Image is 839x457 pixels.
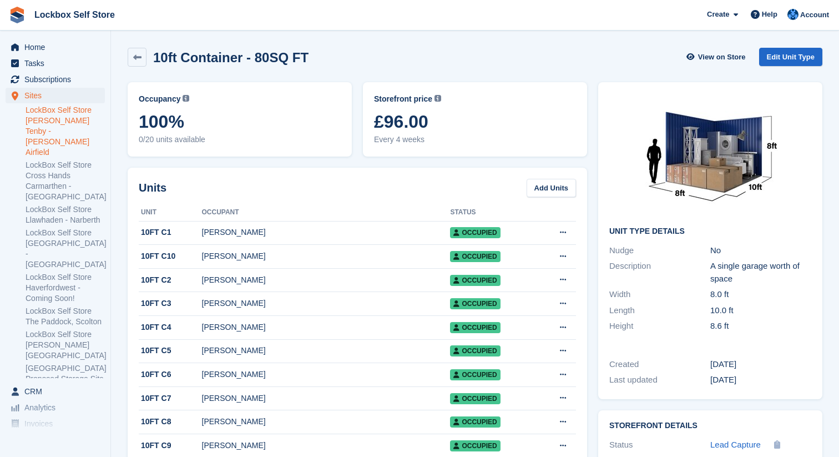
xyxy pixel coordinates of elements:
a: LockBox Self Store Llawhaden - Narberth [26,204,105,225]
div: Height [609,320,710,333]
a: View on Store [685,48,750,66]
a: menu [6,88,105,103]
div: 10FT C9 [139,440,202,451]
a: menu [6,39,105,55]
span: Occupied [450,416,500,428]
span: Help [762,9,777,20]
div: 10FT C1 [139,227,202,238]
span: Occupied [450,440,500,451]
div: Width [609,288,710,301]
span: 100% [139,112,341,132]
span: Occupied [450,345,500,356]
span: Home [24,39,91,55]
a: LockBox Self Store [PERSON_NAME] Tenby - [PERSON_NAME] Airfield [26,105,105,158]
a: menu [6,56,105,71]
a: menu [6,72,105,87]
span: Create [707,9,729,20]
a: Lockbox Self Store [30,6,119,24]
span: Account [800,9,829,21]
a: menu [6,384,105,399]
div: [DATE] [710,374,811,386]
div: No [710,244,811,257]
a: LockBox Self Store [GEOGRAPHIC_DATA] - [GEOGRAPHIC_DATA] [26,228,105,270]
div: Status [609,439,710,451]
span: Occupied [450,369,500,380]
div: 10FT C10 [139,250,202,262]
a: menu [6,416,105,431]
div: [PERSON_NAME] [202,298,451,309]
div: [PERSON_NAME] [202,416,451,428]
div: Nudge [609,244,710,257]
h2: Unit Type details [609,227,811,236]
span: Lead Capture [710,440,761,449]
div: [PERSON_NAME] [202,322,451,333]
a: LockBox Self Store The Paddock, Scolton [26,306,105,327]
a: menu [6,400,105,415]
div: A single garage worth of space [710,260,811,285]
span: Every 4 weeks [374,134,576,145]
div: 8.6 ft [710,320,811,333]
img: 10-ft-container%20(1).jpg [627,93,793,218]
div: Description [609,260,710,285]
div: [PERSON_NAME] [202,369,451,380]
div: Length [609,304,710,317]
h2: Units [139,179,166,196]
span: Invoices [24,416,91,431]
div: 10FT C6 [139,369,202,380]
span: Occupied [450,275,500,286]
div: [PERSON_NAME] [202,227,451,238]
span: Storefront price [374,93,432,105]
h2: Storefront Details [609,421,811,430]
span: Occupied [450,251,500,262]
div: 10FT C2 [139,274,202,286]
div: [PERSON_NAME] [202,274,451,286]
img: Naomi Davies [787,9,798,20]
div: 10.0 ft [710,304,811,317]
img: icon-info-grey-7440780725fd019a000dd9b08b2336e03edf1995a4989e88bcd33f0948082b44.svg [183,95,189,102]
div: 10FT C5 [139,345,202,356]
span: Occupied [450,298,500,309]
div: Created [609,358,710,371]
span: View on Store [698,52,746,63]
span: Pricing [24,432,91,448]
div: 10FT C4 [139,322,202,333]
div: [PERSON_NAME] [202,250,451,262]
a: Edit Unit Type [759,48,822,66]
a: LockBox Self Store [PERSON_NAME][GEOGRAPHIC_DATA] [26,329,105,361]
div: [PERSON_NAME] [202,393,451,404]
div: [PERSON_NAME] [202,345,451,356]
a: Add Units [527,179,576,197]
a: [GEOGRAPHIC_DATA] Proposed Storage Site [26,363,105,384]
a: LockBox Self Store Cross Hands Carmarthen - [GEOGRAPHIC_DATA] [26,160,105,202]
th: Status [450,204,536,222]
div: [DATE] [710,358,811,371]
div: [PERSON_NAME] [202,440,451,451]
span: Sites [24,88,91,103]
span: Subscriptions [24,72,91,87]
img: icon-info-grey-7440780725fd019a000dd9b08b2336e03edf1995a4989e88bcd33f0948082b44.svg [434,95,441,102]
a: LockBox Self Store Haverfordwest - Coming Soon! [26,272,105,304]
a: menu [6,432,105,448]
span: Tasks [24,56,91,71]
th: Occupant [202,204,451,222]
h2: 10ft Container - 80SQ FT [153,50,309,65]
a: Lead Capture [710,439,761,451]
span: Occupied [450,227,500,238]
span: Occupancy [139,93,180,105]
th: Unit [139,204,202,222]
span: Occupied [450,393,500,404]
span: £96.00 [374,112,576,132]
div: 10FT C7 [139,393,202,404]
div: 10FT C8 [139,416,202,428]
span: Occupied [450,322,500,333]
div: 10FT C3 [139,298,202,309]
span: Analytics [24,400,91,415]
span: 0/20 units available [139,134,341,145]
img: stora-icon-8386f47178a22dfd0bd8f6a31ec36ba5ce8667c1dd55bd0f319d3a0aa187defe.svg [9,7,26,23]
div: 8.0 ft [710,288,811,301]
div: Last updated [609,374,710,386]
span: CRM [24,384,91,399]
